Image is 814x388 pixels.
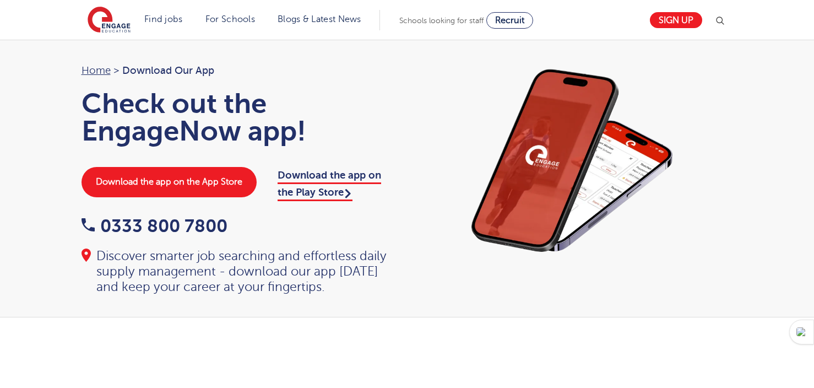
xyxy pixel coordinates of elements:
a: Recruit [486,12,533,29]
a: Find jobs [144,14,183,24]
a: For Schools [205,14,255,24]
span: Recruit [495,15,524,25]
a: Blogs & Latest News [278,14,361,24]
a: Sign up [650,12,702,28]
img: Engage Education [88,7,131,34]
span: Schools looking for staff [399,17,484,25]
